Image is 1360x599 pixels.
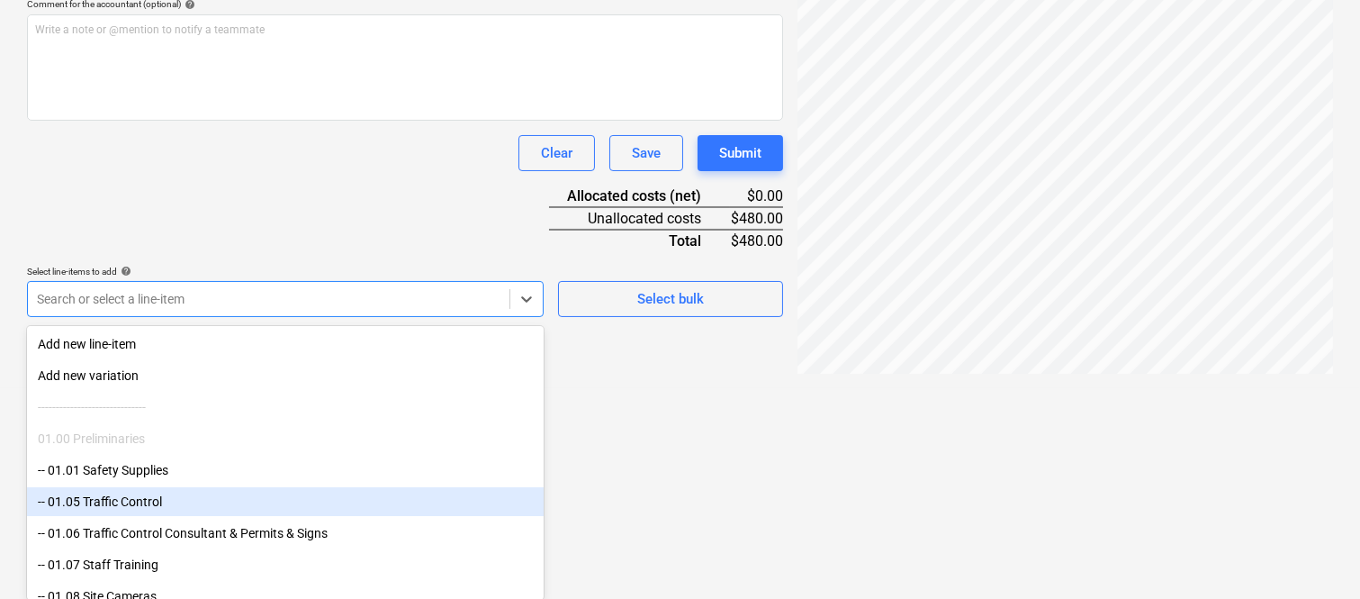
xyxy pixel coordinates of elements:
[27,487,544,516] div: -- 01.05 Traffic Control
[609,135,683,171] button: Save
[27,330,544,358] div: Add new line-item
[549,207,730,230] div: Unallocated costs
[558,281,783,317] button: Select bulk
[698,135,783,171] button: Submit
[730,230,783,251] div: $480.00
[632,141,661,165] div: Save
[27,266,544,277] div: Select line-items to add
[27,361,544,390] div: Add new variation
[27,393,544,422] div: ------------------------------
[1270,513,1360,599] iframe: Chat Widget
[549,186,730,207] div: Allocated costs (net)
[27,519,544,548] div: -- 01.06 Traffic Control Consultant & Permits & Signs
[518,135,595,171] button: Clear
[117,266,131,277] span: help
[27,424,544,453] div: 01.00 Preliminaries
[27,456,544,485] div: -- 01.01 Safety Supplies
[719,141,761,165] div: Submit
[27,550,544,579] div: -- 01.07 Staff Training
[730,186,783,207] div: $0.00
[730,207,783,230] div: $480.00
[549,230,730,251] div: Total
[637,287,704,311] div: Select bulk
[541,141,572,165] div: Clear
